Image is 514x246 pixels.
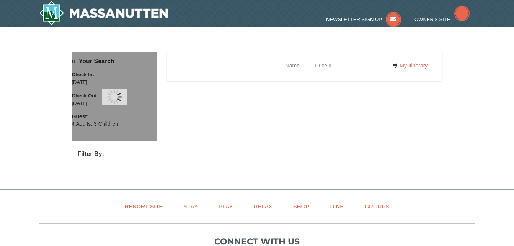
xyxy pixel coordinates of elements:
a: Shop [284,198,319,215]
a: Groups [355,198,399,215]
a: Relax [244,198,282,215]
a: My Itinerary [387,60,436,71]
h4: Filter By: [72,151,157,158]
a: Massanutten Resort [39,1,168,25]
img: wait gif [107,89,122,105]
a: Play [209,198,242,215]
a: Name [280,58,309,73]
a: Owner's Site [414,16,470,22]
a: Stay [174,198,207,215]
span: Owner's Site [414,16,450,22]
img: Massanutten Resort Logo [39,1,168,25]
a: Dine [320,198,353,215]
a: Newsletter Sign Up [326,16,401,22]
a: Resort Site [115,198,173,215]
span: Newsletter Sign Up [326,16,382,22]
a: Price [309,58,337,73]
